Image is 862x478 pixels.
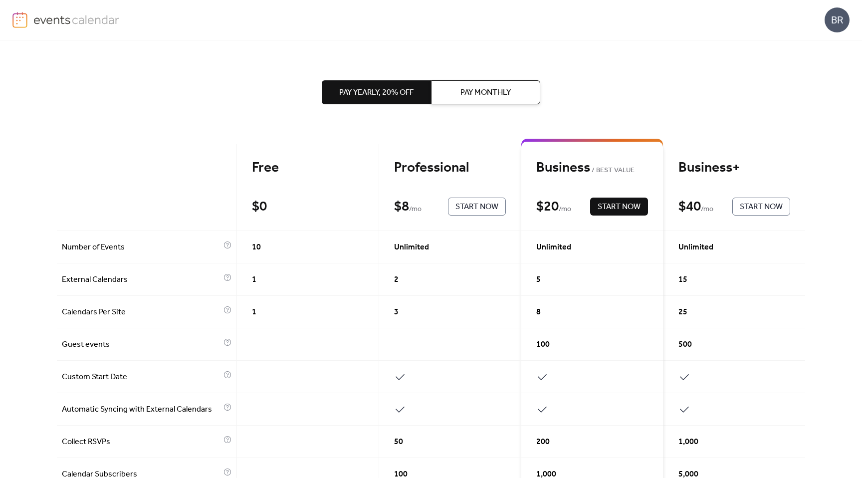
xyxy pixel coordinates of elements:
span: 5 [536,274,541,286]
div: $ 8 [394,198,409,216]
div: $ 0 [252,198,267,216]
span: 15 [678,274,687,286]
div: Business [536,159,648,177]
div: $ 20 [536,198,559,216]
span: External Calendars [62,274,221,286]
span: BEST VALUE [590,165,635,177]
span: Pay Monthly [460,87,511,99]
span: Guest events [62,339,221,351]
span: Unlimited [536,241,571,253]
span: Start Now [740,201,783,213]
img: logo [12,12,27,28]
span: 500 [678,339,692,351]
span: 1,000 [678,436,698,448]
span: / mo [409,204,422,216]
span: Unlimited [394,241,429,253]
button: Start Now [732,198,790,216]
span: 50 [394,436,403,448]
span: 200 [536,436,550,448]
span: Custom Start Date [62,371,221,383]
div: Business+ [678,159,790,177]
span: Calendars Per Site [62,306,221,318]
div: Free [252,159,364,177]
span: 2 [394,274,399,286]
span: Pay Yearly, 20% off [339,87,414,99]
div: Professional [394,159,506,177]
span: / mo [559,204,571,216]
span: / mo [701,204,713,216]
span: 1 [252,274,256,286]
img: logo-type [33,12,120,27]
span: 3 [394,306,399,318]
div: BR [825,7,850,32]
span: Unlimited [678,241,713,253]
span: 100 [536,339,550,351]
span: 25 [678,306,687,318]
button: Start Now [590,198,648,216]
button: Start Now [448,198,506,216]
button: Pay Yearly, 20% off [322,80,431,104]
span: Start Now [455,201,498,213]
button: Pay Monthly [431,80,540,104]
div: $ 40 [678,198,701,216]
span: Collect RSVPs [62,436,221,448]
span: Number of Events [62,241,221,253]
span: Start Now [598,201,641,213]
span: 1 [252,306,256,318]
span: 8 [536,306,541,318]
span: 10 [252,241,261,253]
span: Automatic Syncing with External Calendars [62,404,221,416]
